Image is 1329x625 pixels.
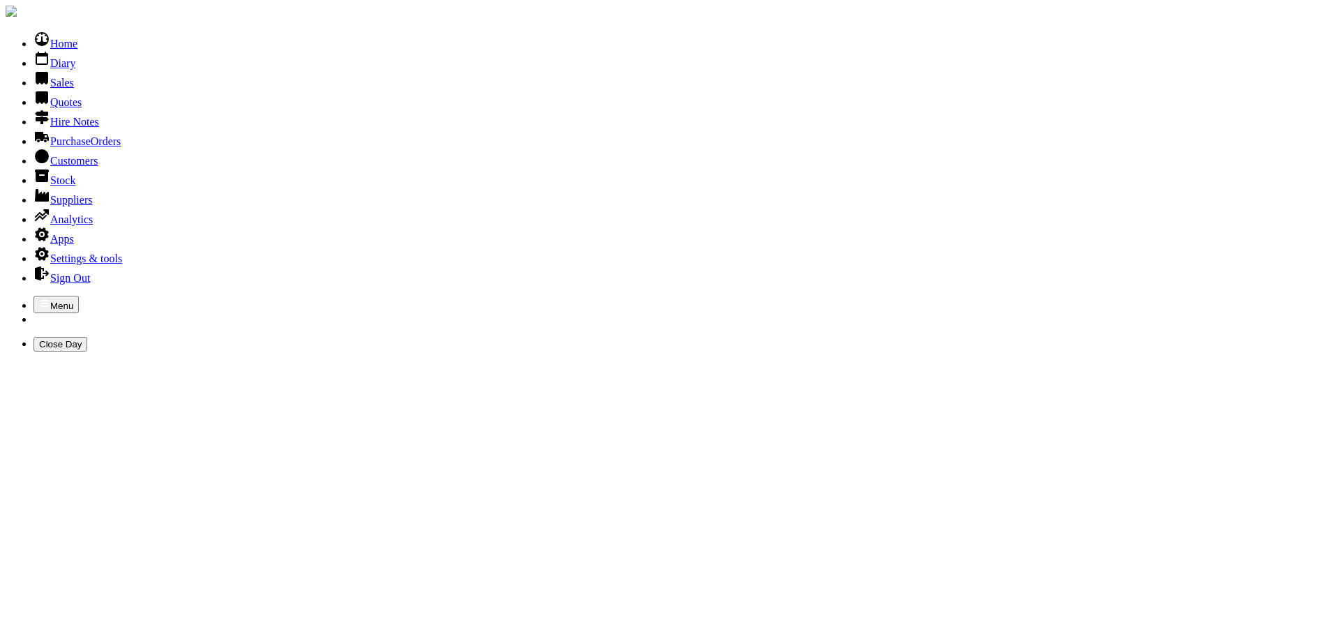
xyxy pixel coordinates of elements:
[33,155,98,167] a: Customers
[33,233,74,245] a: Apps
[33,57,75,69] a: Diary
[33,109,1323,128] li: Hire Notes
[33,38,77,50] a: Home
[33,167,1323,187] li: Stock
[33,296,79,313] button: Menu
[33,135,121,147] a: PurchaseOrders
[33,174,75,186] a: Stock
[33,70,1323,89] li: Sales
[6,6,17,17] img: companylogo.jpg
[33,116,99,128] a: Hire Notes
[33,253,122,264] a: Settings & tools
[33,213,93,225] a: Analytics
[33,77,74,89] a: Sales
[33,194,92,206] a: Suppliers
[33,272,90,284] a: Sign Out
[33,187,1323,206] li: Suppliers
[33,337,87,352] button: Close Day
[33,96,82,108] a: Quotes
